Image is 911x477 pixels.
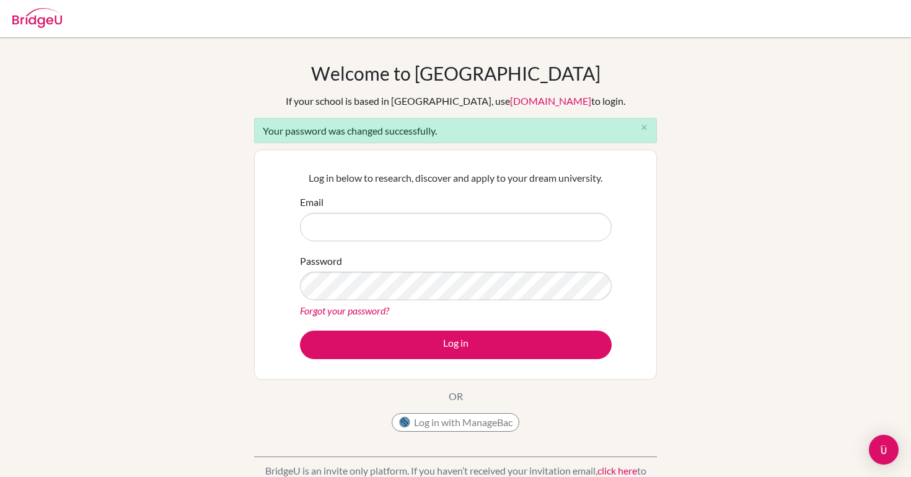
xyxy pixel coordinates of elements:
a: click here [597,465,637,476]
div: If your school is based in [GEOGRAPHIC_DATA], use to login. [286,94,625,109]
label: Email [300,195,323,210]
button: Close [632,118,656,137]
p: Log in below to research, discover and apply to your dream university. [300,171,612,185]
a: [DOMAIN_NAME] [510,95,591,107]
p: OR [449,389,463,404]
i: close [640,123,649,132]
h1: Welcome to [GEOGRAPHIC_DATA] [311,62,601,84]
img: Bridge-U [12,8,62,28]
label: Password [300,254,342,269]
a: Forgot your password? [300,305,389,316]
div: Open Intercom Messenger [869,435,899,465]
button: Log in with ManageBac [392,413,519,432]
button: Log in [300,331,612,359]
div: Your password was changed successfully. [254,118,657,143]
